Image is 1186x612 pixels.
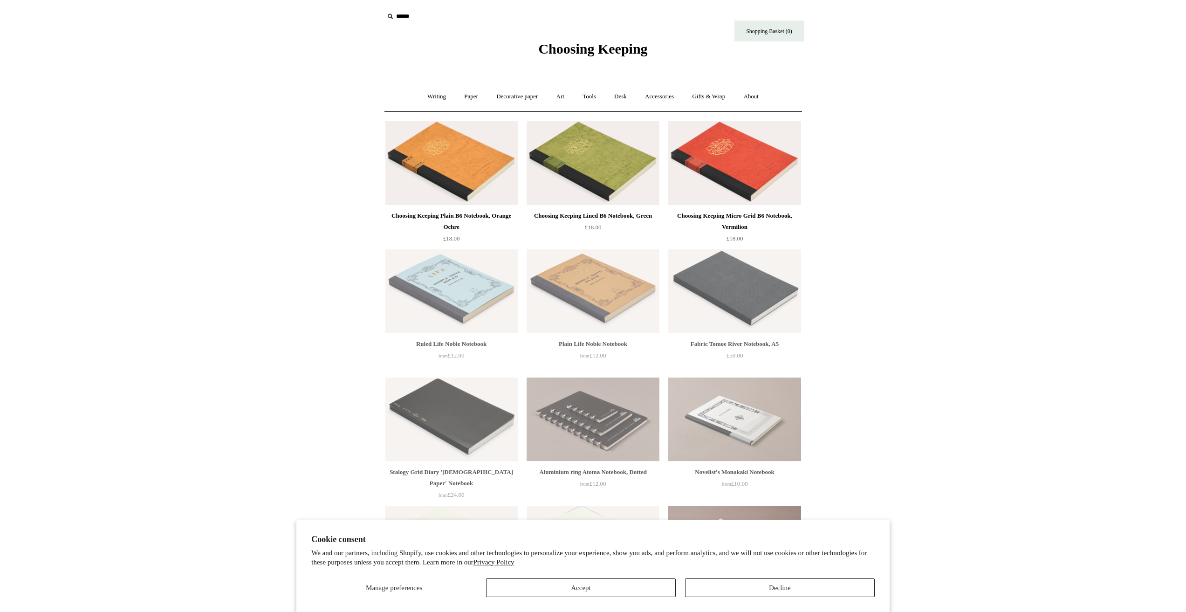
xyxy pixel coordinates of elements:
[529,467,657,478] div: Aluminium ring Atoma Notebook, Dotted
[637,84,682,109] a: Accessories
[527,467,659,505] a: Aluminium ring Atoma Notebook, Dotted from£12.00
[311,549,875,567] p: We and our partners, including Shopify, use cookies and other technologies to personalize your ex...
[671,210,798,233] div: Choosing Keeping Micro Grid B6 Notebook, Vermilion
[311,535,875,544] h2: Cookie consent
[473,558,514,566] a: Privacy Policy
[727,235,743,242] span: £18.00
[668,249,801,333] a: Fabric Tomoe River Notebook, A5 Fabric Tomoe River Notebook, A5
[735,84,767,109] a: About
[585,224,602,231] span: £18.00
[527,249,659,333] a: Plain Life Noble Notebook Plain Life Noble Notebook
[529,210,657,221] div: Choosing Keeping Lined B6 Notebook, Green
[668,506,801,590] img: White MD Pocket Slim Notebook
[385,121,518,205] a: Choosing Keeping Plain B6 Notebook, Orange Ochre Choosing Keeping Plain B6 Notebook, Orange Ochre
[439,493,448,498] span: from
[580,353,590,358] span: from
[527,506,659,590] img: Clear MD Notebook Cover
[606,84,635,109] a: Desk
[385,249,518,333] img: Ruled Life Noble Notebook
[538,41,647,56] span: Choosing Keeping
[668,506,801,590] a: White MD Pocket Slim Notebook White MD Pocket Slim Notebook
[668,210,801,248] a: Choosing Keeping Micro Grid B6 Notebook, Vermilion £18.00
[456,84,487,109] a: Paper
[727,352,743,359] span: £50.00
[668,121,801,205] a: Choosing Keeping Micro Grid B6 Notebook, Vermilion Choosing Keeping Micro Grid B6 Notebook, Vermi...
[385,210,518,248] a: Choosing Keeping Plain B6 Notebook, Orange Ochre £18.00
[439,491,465,498] span: £24.00
[685,578,875,597] button: Decline
[385,467,518,505] a: Stalogy Grid Diary '[DEMOGRAPHIC_DATA] Paper' Notebook from£24.00
[538,48,647,55] a: Choosing Keeping
[734,21,804,41] a: Shopping Basket (0)
[366,584,422,591] span: Manage preferences
[385,121,518,205] img: Choosing Keeping Plain B6 Notebook, Orange Ochre
[671,338,798,350] div: Fabric Tomoe River Notebook, A5
[548,84,573,109] a: Art
[311,578,477,597] button: Manage preferences
[385,338,518,377] a: Ruled Life Noble Notebook from£12.00
[668,378,801,461] img: Novelist's Monokaki Notebook
[439,353,448,358] span: from
[684,84,734,109] a: Gifts & Wrap
[527,378,659,461] img: Aluminium ring Atoma Notebook, Dotted
[527,121,659,205] img: Choosing Keeping Lined B6 Notebook, Green
[527,338,659,377] a: Plain Life Noble Notebook from£12.00
[439,352,465,359] span: £12.00
[527,506,659,590] a: Clear MD Notebook Cover Clear MD Notebook Cover
[385,378,518,461] img: Stalogy Grid Diary 'Bible Paper' Notebook
[722,481,731,487] span: from
[388,467,515,489] div: Stalogy Grid Diary '[DEMOGRAPHIC_DATA] Paper' Notebook
[527,210,659,248] a: Choosing Keeping Lined B6 Notebook, Green £18.00
[527,121,659,205] a: Choosing Keeping Lined B6 Notebook, Green Choosing Keeping Lined B6 Notebook, Green
[580,480,606,487] span: £12.00
[722,480,748,487] span: £10.00
[671,467,798,478] div: Novelist's Monokaki Notebook
[486,578,676,597] button: Accept
[385,506,518,590] a: White MD Notebook White MD Notebook
[580,481,590,487] span: from
[388,210,515,233] div: Choosing Keeping Plain B6 Notebook, Orange Ochre
[668,249,801,333] img: Fabric Tomoe River Notebook, A5
[527,378,659,461] a: Aluminium ring Atoma Notebook, Dotted Aluminium ring Atoma Notebook, Dotted
[668,338,801,377] a: Fabric Tomoe River Notebook, A5 £50.00
[385,249,518,333] a: Ruled Life Noble Notebook Ruled Life Noble Notebook
[527,249,659,333] img: Plain Life Noble Notebook
[385,506,518,590] img: White MD Notebook
[388,338,515,350] div: Ruled Life Noble Notebook
[488,84,546,109] a: Decorative paper
[385,378,518,461] a: Stalogy Grid Diary 'Bible Paper' Notebook Stalogy Grid Diary 'Bible Paper' Notebook
[419,84,454,109] a: Writing
[668,378,801,461] a: Novelist's Monokaki Notebook Novelist's Monokaki Notebook
[668,467,801,505] a: Novelist's Monokaki Notebook from£10.00
[443,235,460,242] span: £18.00
[529,338,657,350] div: Plain Life Noble Notebook
[580,352,606,359] span: £12.00
[668,121,801,205] img: Choosing Keeping Micro Grid B6 Notebook, Vermilion
[574,84,604,109] a: Tools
